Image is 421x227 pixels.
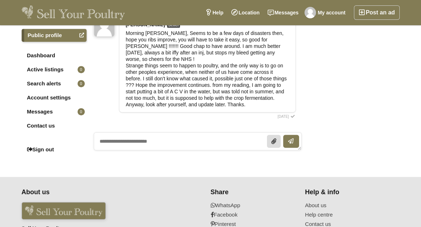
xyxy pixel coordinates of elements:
a: Dashboard [22,49,87,62]
img: Sell Your Poultry [22,202,106,219]
span: 0 [78,66,85,73]
div: Morning [PERSON_NAME], Seems to be a few days of disasters then, hope you ribs improve, you will ... [126,30,289,108]
img: Sell Your Poultry [22,5,125,20]
img: Carol Connor [94,16,114,36]
a: Help centre [305,212,391,218]
a: Active listings0 [22,63,87,76]
a: My account [303,5,350,20]
a: Post an ad [354,5,400,20]
a: Account settings [22,91,87,104]
a: Help [201,5,227,20]
h4: Help & info [305,188,391,196]
a: Messages [264,5,303,20]
a: Search alerts0 [22,77,87,90]
a: Messages0 [22,105,87,118]
a: Public profile [22,29,87,42]
span: 0 [78,80,85,87]
h4: Share [211,188,296,196]
a: Location [227,5,263,20]
a: Facebook [211,212,296,218]
a: Contact us [22,119,87,132]
a: About us [305,202,391,209]
a: WhatsApp [211,202,296,209]
img: Karen Ricketts [304,7,316,18]
a: Sign out [22,143,87,156]
h4: About us [22,188,167,196]
span: 0 [78,108,85,115]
